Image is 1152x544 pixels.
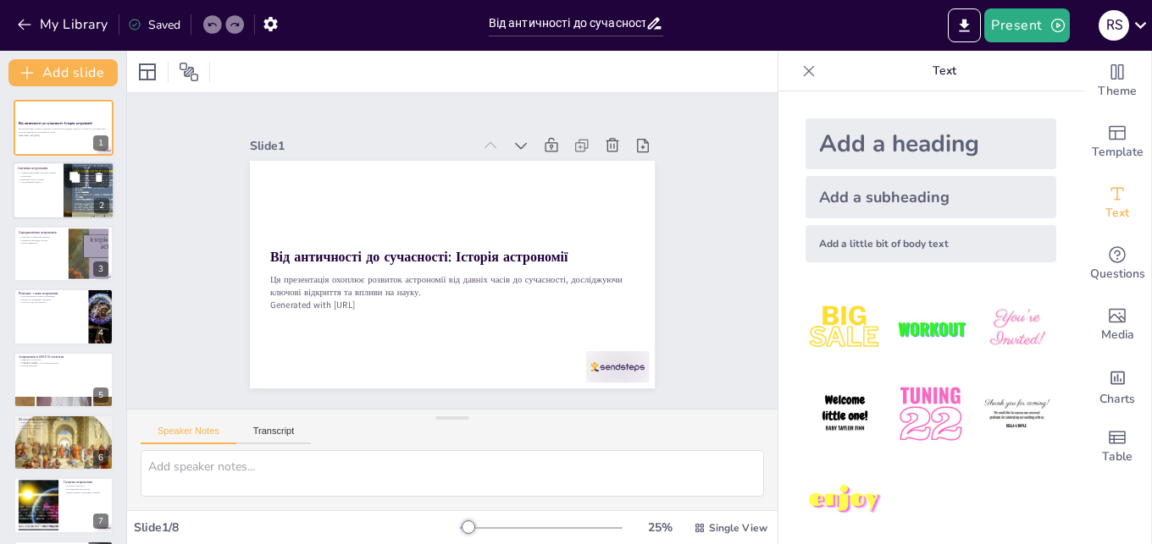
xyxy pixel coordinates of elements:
div: Get real-time input from your audience [1083,234,1151,294]
p: Ця презентація охоплює розвиток астрономії від давніх часів до сучасності, досліджуючи ключові ві... [19,128,108,134]
div: 7 [93,514,108,529]
div: Add a little bit of body text [806,225,1056,262]
div: Change the overall theme [1083,51,1151,112]
p: Розвиток в арабських країнах [19,235,64,239]
div: 7 [14,477,114,533]
p: Нові об'єкти і явища [19,427,108,431]
div: 6 [93,450,108,465]
span: Theme [1098,82,1137,101]
div: https://cdn.sendsteps.com/images/logo/sendsteps_logo_white.pnghttps://cdn.sendsteps.com/images/lo... [14,415,114,470]
span: Template [1092,143,1144,162]
p: Закони Ньютона [19,364,108,367]
div: Add images, graphics, shapes or video [1083,294,1151,355]
div: R S [1099,10,1129,41]
div: 3 [93,261,108,277]
div: 2 [94,199,109,214]
div: 4 [93,325,108,340]
p: Відкриття радіоастрономії [19,420,108,424]
p: Generated with [URL] [19,134,108,137]
button: Delete Slide [89,168,109,188]
button: R S [1099,8,1129,42]
p: Геліоцентрична модель Коперника [19,295,84,299]
div: Add text boxes [1083,173,1151,234]
span: Table [1102,448,1133,466]
p: Переклад античних текстів [19,239,64,242]
p: Сучасна астрономія [64,480,108,485]
button: Add slide [8,59,118,86]
button: Duplicate Slide [64,168,85,188]
p: [PERSON_NAME] і супутники Юпітера [19,361,108,365]
img: 1.jpeg [806,289,884,368]
span: Charts [1099,390,1135,409]
span: Media [1101,326,1134,344]
p: Відкриття телескопа [19,358,108,361]
div: Slide 1 / 8 [134,519,460,536]
p: Text [822,51,1066,91]
div: 25 % [640,519,680,536]
div: Slide 1 [261,117,484,156]
p: Антична астрономія [18,167,58,172]
p: Середньовічна астрономія [19,230,64,235]
img: 6.jpeg [978,375,1056,453]
img: 7.jpeg [806,461,884,540]
span: Single View [709,521,767,535]
div: Add a subheading [806,176,1056,218]
img: 3.jpeg [978,289,1056,368]
div: https://cdn.sendsteps.com/images/logo/sendsteps_logo_white.pnghttps://cdn.sendsteps.com/images/lo... [14,226,114,282]
div: Add ready made slides [1083,112,1151,173]
button: Present [984,8,1069,42]
p: Вплив на традиційні уявлення [19,298,84,301]
p: Поштовх для досліджень [19,301,84,305]
span: Text [1105,204,1129,223]
div: Saved [128,17,180,33]
button: Export to PowerPoint [948,8,981,42]
img: 5.jpeg [891,375,970,453]
p: Ренесанс і нова астрономія [19,291,84,296]
img: 2.jpeg [891,289,970,368]
p: Астрономія в XVII-XIX століттях [19,354,108,359]
div: Add a table [1083,416,1151,477]
div: https://cdn.sendsteps.com/images/logo/sendsteps_logo_white.pnghttps://cdn.sendsteps.com/images/lo... [14,352,114,408]
p: Ця презентація охоплює розвиток астрономії від давніх часів до сучасності, досліджуючи ключові ві... [266,255,631,317]
span: Position [179,62,199,82]
strong: Від античності до сучасності: Історія астрономії [269,228,568,277]
div: Layout [134,58,161,85]
div: 1 [93,135,108,151]
p: Вивчення зірок і планет [18,178,58,181]
div: https://cdn.sendsteps.com/images/logo/sendsteps_logo_white.pnghttps://cdn.sendsteps.com/images/lo... [13,162,114,220]
p: Власні відкриття [19,242,64,245]
p: Античні цивілізації заклали основи астрономії [18,172,58,178]
p: Дослідження екзопланет [64,488,108,492]
p: Астрономічні моделі [18,181,58,184]
strong: Від античності до сучасності: Історія астрономії [19,121,92,125]
button: My Library [13,11,115,38]
div: https://cdn.sendsteps.com/images/logo/sendsteps_logo_white.pnghttps://cdn.sendsteps.com/images/lo... [14,100,114,156]
button: Transcript [236,426,312,444]
img: 4.jpeg [806,375,884,453]
p: Темна матерія і еволюція галактик [64,491,108,494]
p: Generated with [URL] [265,279,629,330]
button: Speaker Notes [141,426,236,444]
div: https://cdn.sendsteps.com/images/logo/sendsteps_logo_white.pnghttps://cdn.sendsteps.com/images/lo... [14,288,114,344]
div: 5 [93,387,108,403]
p: Складні технології [64,485,108,488]
div: Add charts and graphs [1083,355,1151,416]
p: Космічні дослідження [19,424,108,427]
input: Insert title [489,11,646,36]
div: Add a heading [806,118,1056,169]
span: Questions [1090,265,1145,283]
p: XX століття: нові горизонти [19,417,108,422]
